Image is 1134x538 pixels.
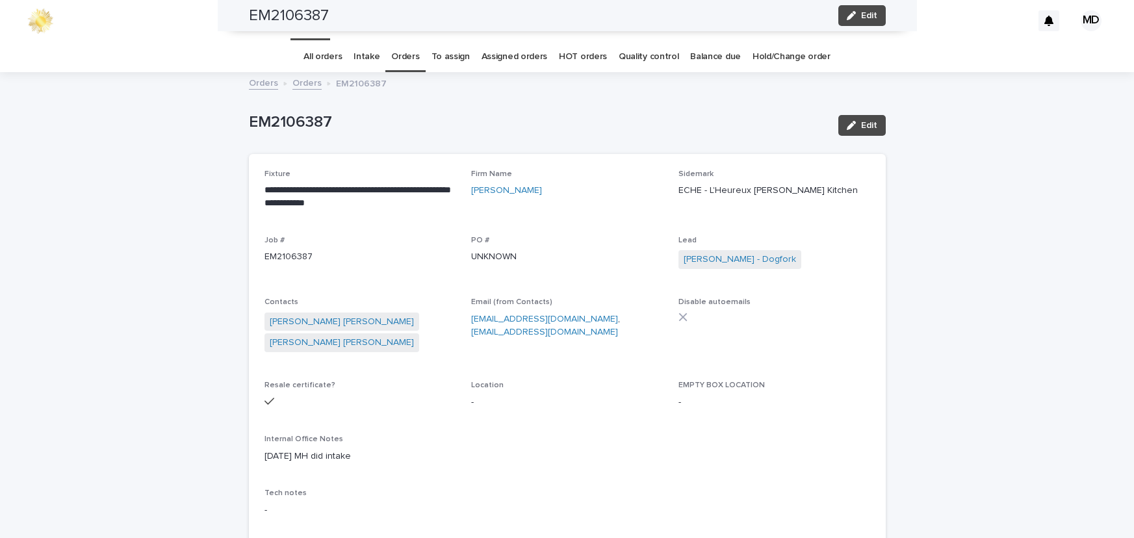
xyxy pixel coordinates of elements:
a: Orders [391,42,419,72]
a: Assigned orders [482,42,547,72]
p: - [678,396,870,409]
a: All orders [303,42,342,72]
span: Resale certificate? [264,381,335,389]
span: Tech notes [264,489,307,497]
p: EM2106387 [249,113,828,132]
span: Firm Name [471,170,512,178]
span: Lead [678,237,697,244]
a: Intake [354,42,380,72]
a: [PERSON_NAME] [471,184,542,198]
span: Location [471,381,504,389]
p: [DATE] MH did intake [264,450,870,463]
p: - [264,504,870,517]
p: EM2106387 [264,250,456,264]
span: Email (from Contacts) [471,298,552,306]
img: 0ffKfDbyRa2Iv8hnaAqg [26,8,55,34]
a: Balance due [690,42,741,72]
a: To assign [432,42,470,72]
a: Quality control [619,42,678,72]
div: MD [1081,10,1102,31]
p: , [471,313,663,340]
span: Fixture [264,170,290,178]
span: EMPTY BOX LOCATION [678,381,765,389]
button: Edit [838,115,886,136]
p: UNKNOWN [471,250,663,264]
a: HOT orders [559,42,607,72]
p: EM2106387 [336,75,387,90]
a: [EMAIL_ADDRESS][DOMAIN_NAME] [471,327,618,337]
a: [EMAIL_ADDRESS][DOMAIN_NAME] [471,314,618,324]
p: - [471,396,663,409]
a: Orders [292,75,322,90]
a: Orders [249,75,278,90]
a: [PERSON_NAME] [PERSON_NAME] [270,315,414,329]
span: Internal Office Notes [264,435,343,443]
span: Contacts [264,298,298,306]
a: Hold/Change order [753,42,831,72]
a: [PERSON_NAME] [PERSON_NAME] [270,336,414,350]
p: ECHE - L'Heureux [PERSON_NAME] Kitchen [678,184,870,198]
span: Sidemark [678,170,714,178]
span: Edit [861,121,877,130]
span: PO # [471,237,489,244]
a: [PERSON_NAME] - Dogfork [684,253,796,266]
span: Disable autoemails [678,298,751,306]
span: Job # [264,237,285,244]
